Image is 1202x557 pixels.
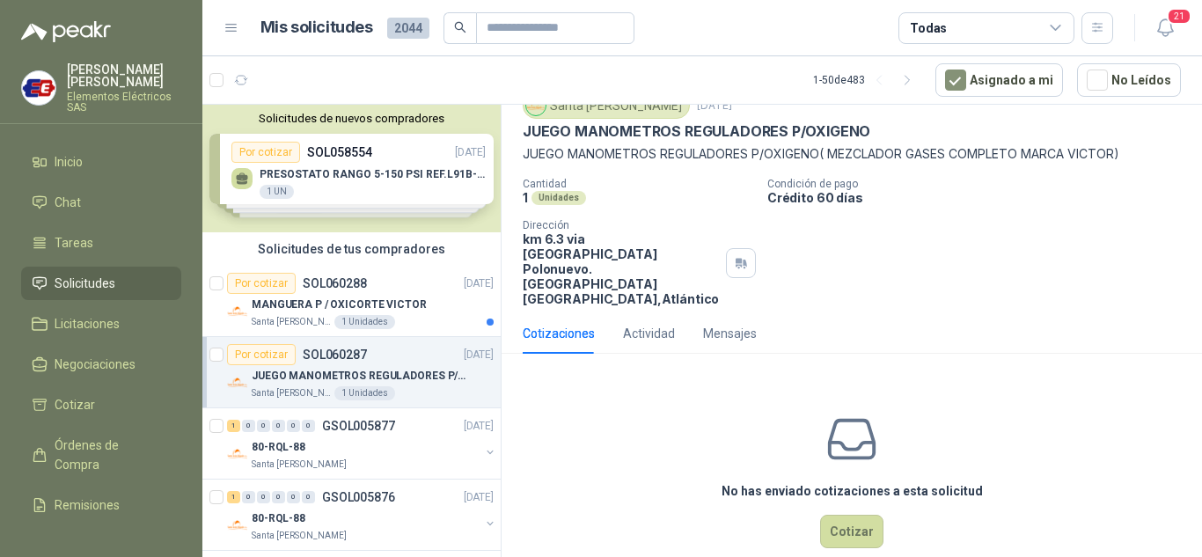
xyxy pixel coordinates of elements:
[454,21,466,33] span: search
[1077,63,1181,97] button: No Leídos
[697,98,732,114] p: [DATE]
[1149,12,1181,44] button: 21
[272,420,285,432] div: 0
[287,420,300,432] div: 0
[21,145,181,179] a: Inicio
[67,63,181,88] p: [PERSON_NAME] [PERSON_NAME]
[252,529,347,543] p: Santa [PERSON_NAME]
[21,226,181,260] a: Tareas
[523,219,719,231] p: Dirección
[55,274,115,293] span: Solicitudes
[21,307,181,341] a: Licitaciones
[55,152,83,172] span: Inicio
[722,481,983,501] h3: No has enviado cotizaciones a esta solicitud
[252,510,305,527] p: 80-RQL-88
[322,420,395,432] p: GSOL005877
[703,324,757,343] div: Mensajes
[252,297,427,313] p: MANGUERA P / OXICORTE VICTOR
[523,122,870,141] p: JUEGO MANOMETROS REGULADORES P/OXIGENO
[302,491,315,503] div: 0
[227,443,248,465] img: Company Logo
[227,491,240,503] div: 1
[1167,8,1191,25] span: 21
[464,347,494,363] p: [DATE]
[21,186,181,219] a: Chat
[21,388,181,421] a: Cotizar
[523,144,1181,164] p: JUEGO MANOMETROS REGULADORES P/OXIGENO( MEZCLADOR GASES COMPLETO MARCA VICTOR)
[21,21,111,42] img: Logo peakr
[242,491,255,503] div: 0
[303,348,367,361] p: SOL060287
[21,429,181,481] a: Órdenes de Compra
[227,273,296,294] div: Por cotizar
[334,386,395,400] div: 1 Unidades
[202,105,501,232] div: Solicitudes de nuevos compradoresPor cotizarSOL058554[DATE] PRESOSTATO RANGO 5-150 PSI REF.L91B-1...
[523,92,690,119] div: Santa [PERSON_NAME]
[523,190,528,205] p: 1
[55,355,136,374] span: Negociaciones
[67,92,181,113] p: Elementos Eléctricos SAS
[272,491,285,503] div: 0
[820,515,883,548] button: Cotizar
[257,491,270,503] div: 0
[464,275,494,292] p: [DATE]
[202,337,501,408] a: Por cotizarSOL060287[DATE] Company LogoJUEGO MANOMETROS REGULADORES P/OXIGENOSanta [PERSON_NAME]1...
[813,66,921,94] div: 1 - 50 de 483
[767,178,1195,190] p: Condición de pago
[623,324,675,343] div: Actividad
[202,232,501,266] div: Solicitudes de tus compradores
[252,458,347,472] p: Santa [PERSON_NAME]
[227,344,296,365] div: Por cotizar
[55,495,120,515] span: Remisiones
[322,491,395,503] p: GSOL005876
[767,190,1195,205] p: Crédito 60 días
[935,63,1063,97] button: Asignado a mi
[302,420,315,432] div: 0
[202,266,501,337] a: Por cotizarSOL060288[DATE] Company LogoMANGUERA P / OXICORTE VICTORSanta [PERSON_NAME]1 Unidades
[252,315,331,329] p: Santa [PERSON_NAME]
[531,191,586,205] div: Unidades
[55,193,81,212] span: Chat
[227,415,497,472] a: 1 0 0 0 0 0 GSOL005877[DATE] Company Logo80-RQL-88Santa [PERSON_NAME]
[22,71,55,105] img: Company Logo
[387,18,429,39] span: 2044
[252,368,471,385] p: JUEGO MANOMETROS REGULADORES P/OXIGENO
[523,178,753,190] p: Cantidad
[55,436,165,474] span: Órdenes de Compra
[55,233,93,253] span: Tareas
[55,395,95,414] span: Cotizar
[227,301,248,322] img: Company Logo
[910,18,947,38] div: Todas
[252,439,305,456] p: 80-RQL-88
[303,277,367,289] p: SOL060288
[209,112,494,125] button: Solicitudes de nuevos compradores
[334,315,395,329] div: 1 Unidades
[257,420,270,432] div: 0
[55,314,120,333] span: Licitaciones
[526,96,546,115] img: Company Logo
[523,231,719,306] p: km 6.3 via [GEOGRAPHIC_DATA] Polonuevo. [GEOGRAPHIC_DATA] [GEOGRAPHIC_DATA] , Atlántico
[242,420,255,432] div: 0
[227,487,497,543] a: 1 0 0 0 0 0 GSOL005876[DATE] Company Logo80-RQL-88Santa [PERSON_NAME]
[227,372,248,393] img: Company Logo
[523,324,595,343] div: Cotizaciones
[21,348,181,381] a: Negociaciones
[464,418,494,435] p: [DATE]
[227,420,240,432] div: 1
[287,491,300,503] div: 0
[227,515,248,536] img: Company Logo
[252,386,331,400] p: Santa [PERSON_NAME]
[260,15,373,40] h1: Mis solicitudes
[464,489,494,506] p: [DATE]
[21,488,181,522] a: Remisiones
[21,267,181,300] a: Solicitudes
